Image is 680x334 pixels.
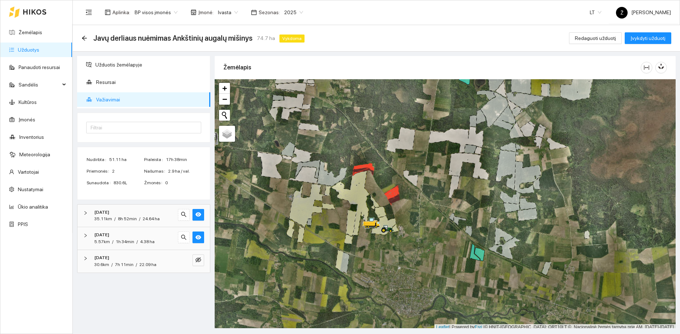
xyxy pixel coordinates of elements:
button: Įvykdyti užduotį [625,32,671,44]
span: + [222,84,227,93]
span: / [112,239,114,244]
span: 2 [112,168,143,175]
span: Ž [620,7,624,19]
button: search [178,209,190,221]
span: Žmonės [144,180,165,186]
button: eye [192,209,204,221]
span: Vykdoma [279,35,305,43]
span: 22.09 ha [139,262,156,267]
button: search [178,232,190,243]
span: eye [195,234,201,241]
a: Panaudoti resursai [19,64,60,70]
span: Užduotis žemėlapyje [95,57,204,72]
span: − [222,94,227,104]
a: Kultūros [19,99,37,105]
span: 51.11 ha [109,156,143,163]
span: 30.6km [94,262,109,267]
span: Sezonas : [259,8,280,16]
span: search [181,234,187,241]
a: Inventorius [19,134,44,140]
div: [DATE]35.11km/8h 52min/24.64 hasearcheye [77,205,210,227]
span: Įvykdyti užduotį [631,34,665,42]
a: Nustatymai [18,186,43,192]
a: Vartotojai [18,169,39,175]
div: | Powered by © HNIT-[GEOGRAPHIC_DATA]; ORT10LT ©, Nacionalinė žemės tarnyba prie AM, [DATE]-[DATE] [434,324,676,330]
span: Priemonės [87,168,112,175]
a: Ūkio analitika [18,204,48,210]
button: Redaguoti užduotį [569,32,622,44]
span: 1h 34min [116,239,134,244]
span: Redaguoti užduotį [575,34,616,42]
span: Našumas [144,168,168,175]
span: 4.38 ha [140,239,155,244]
span: 17h 38min [166,156,201,163]
span: eye [195,212,201,218]
a: Zoom out [219,94,230,105]
span: Ivasta [218,7,238,18]
span: [PERSON_NAME] [616,9,671,15]
span: eye-invisible [195,257,201,264]
span: / [136,262,137,267]
div: Atgal [81,35,87,41]
strong: [DATE] [94,210,109,215]
a: Žemėlapis [19,29,42,35]
a: Įmonės [19,117,35,122]
a: Užduotys [18,47,39,53]
span: LT [590,7,601,18]
span: Sunaudota [87,180,114,186]
span: arrow-left [81,35,87,41]
span: right [83,211,88,215]
span: 5.57km [94,239,110,244]
span: 74.7 ha [257,34,275,42]
a: Esri [475,325,482,330]
span: 830.6L [114,180,143,186]
div: [DATE]5.57km/1h 34min/4.38 hasearcheye [77,227,210,250]
div: Žemėlapis [223,57,641,78]
a: Layers [219,126,235,142]
span: 24.64 ha [143,216,160,221]
span: right [83,256,88,261]
span: menu-fold [86,9,92,16]
button: eye [192,232,204,243]
span: Resursai [96,75,204,89]
a: Zoom in [219,83,230,94]
span: / [136,239,138,244]
span: 7h 11min [115,262,134,267]
span: Sandėlis [19,77,60,92]
a: Meteorologija [19,152,50,157]
span: calendar [251,9,257,15]
span: Įmonė : [198,8,214,16]
span: Važiavimai [96,92,204,107]
span: / [114,216,116,221]
button: Initiate a new search [219,110,230,121]
button: menu-fold [81,5,96,20]
span: BP visos įmonės [135,7,178,18]
button: column-width [641,62,652,73]
span: Aplinka : [112,8,130,16]
span: Praleista [144,156,166,163]
span: search [181,212,187,218]
a: Leaflet [436,325,449,330]
a: PPIS [18,221,28,227]
span: right [83,233,88,238]
span: 0 [165,180,201,186]
button: eye-invisible [192,254,204,266]
span: 2025 [284,7,303,18]
span: Nudirbta [87,156,109,163]
strong: [DATE] [94,255,109,260]
span: 8h 52min [118,216,137,221]
span: / [139,216,140,221]
div: [DATE]30.6km/7h 11min/22.09 haeye-invisible [77,250,210,273]
span: shop [191,9,196,15]
span: 35.11km [94,216,112,221]
span: column-width [641,65,652,71]
span: 2.9 ha / val. [168,168,201,175]
span: Javų derliaus nuėmimas Ankštinių augalų mišinys [93,32,252,44]
span: | [484,325,485,330]
span: / [111,262,113,267]
strong: [DATE] [94,232,109,237]
a: Redaguoti užduotį [569,35,622,41]
span: layout [105,9,111,15]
